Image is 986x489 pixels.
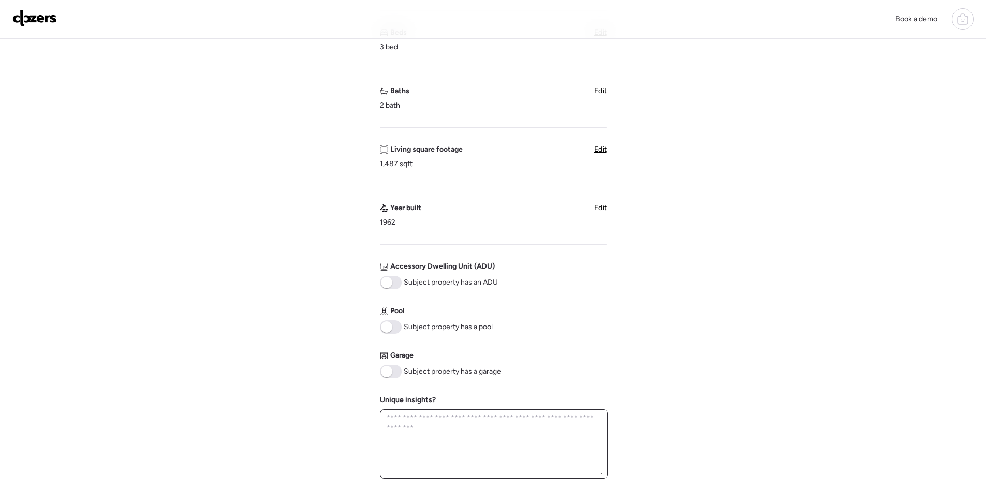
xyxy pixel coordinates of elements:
[404,277,498,288] span: Subject property has an ADU
[380,42,398,52] span: 3 bed
[390,203,421,213] span: Year built
[380,159,413,169] span: 1,487 sqft
[594,86,607,95] span: Edit
[380,217,395,228] span: 1962
[404,366,501,377] span: Subject property has a garage
[390,144,463,155] span: Living square footage
[895,14,937,23] span: Book a demo
[390,306,404,316] span: Pool
[380,100,400,111] span: 2 bath
[380,395,436,404] label: Unique insights?
[594,203,607,212] span: Edit
[594,145,607,154] span: Edit
[390,350,414,361] span: Garage
[390,86,409,96] span: Baths
[404,322,493,332] span: Subject property has a pool
[390,261,495,272] span: Accessory Dwelling Unit (ADU)
[12,10,57,26] img: Logo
